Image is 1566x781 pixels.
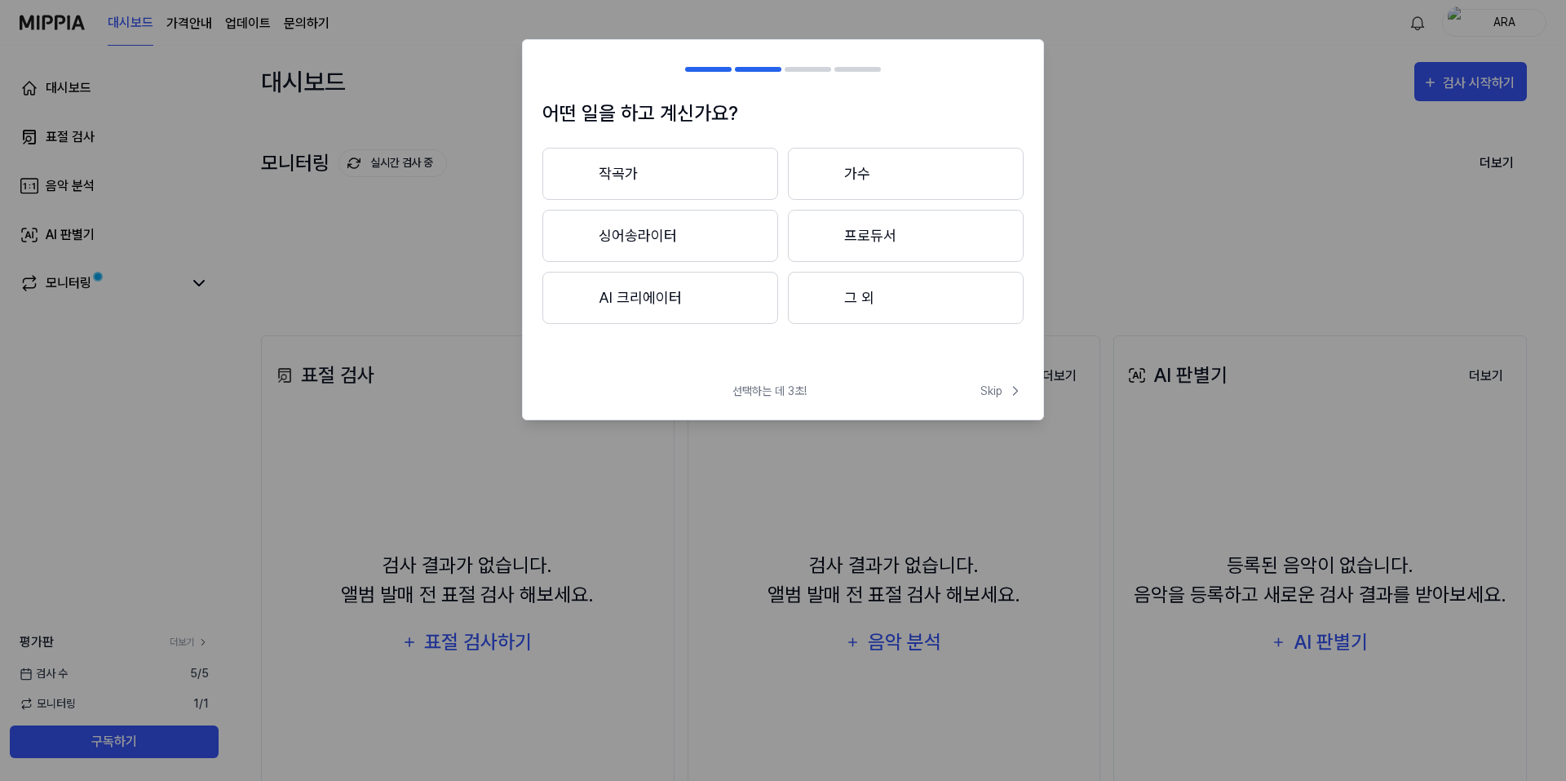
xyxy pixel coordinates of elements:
[542,210,778,262] button: 싱어송라이터
[980,383,1024,400] span: Skip
[542,148,778,200] button: 작곡가
[732,383,807,400] span: 선택하는 데 3초!
[977,383,1024,400] button: Skip
[788,272,1024,324] button: 그 외
[788,148,1024,200] button: 가수
[788,210,1024,262] button: 프로듀서
[542,272,778,324] button: AI 크리에이터
[542,99,1024,128] h1: 어떤 일을 하고 계신가요?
